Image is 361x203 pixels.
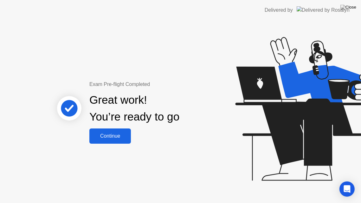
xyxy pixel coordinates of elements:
img: Delivered by Rosalyn [297,6,350,14]
div: Continue [91,133,129,139]
img: Close [340,5,356,10]
div: Open Intercom Messenger [339,181,355,197]
div: Great work! You’re ready to go [89,92,179,125]
div: Exam Pre-flight Completed [89,81,220,88]
button: Continue [89,128,131,144]
div: Delivered by [265,6,293,14]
